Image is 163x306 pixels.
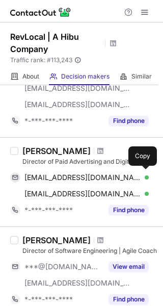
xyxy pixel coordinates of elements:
[24,100,130,109] span: [EMAIL_ADDRESS][DOMAIN_NAME]
[24,262,102,271] span: ***@[DOMAIN_NAME]
[24,84,130,93] span: [EMAIL_ADDRESS][DOMAIN_NAME]
[10,57,72,64] span: Traffic rank: # 113,243
[24,173,141,182] span: [EMAIL_ADDRESS][DOMAIN_NAME]
[131,72,152,81] span: Similar
[108,262,149,272] button: Reveal Button
[108,116,149,126] button: Reveal Button
[22,72,39,81] span: About
[10,31,102,55] h1: RevLocal | A Hibu Company
[22,146,91,156] div: [PERSON_NAME]
[22,246,157,256] div: Director of Software Engineering | Agile Coach
[10,6,71,18] img: ContactOut v5.3.10
[24,189,141,198] span: [EMAIL_ADDRESS][DOMAIN_NAME]
[24,278,130,288] span: [EMAIL_ADDRESS][DOMAIN_NAME]
[108,294,149,304] button: Reveal Button
[22,235,91,245] div: [PERSON_NAME]
[61,72,110,81] span: Decision makers
[22,157,157,166] div: Director of Paid Advertising and Digital Content
[108,205,149,215] button: Reveal Button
